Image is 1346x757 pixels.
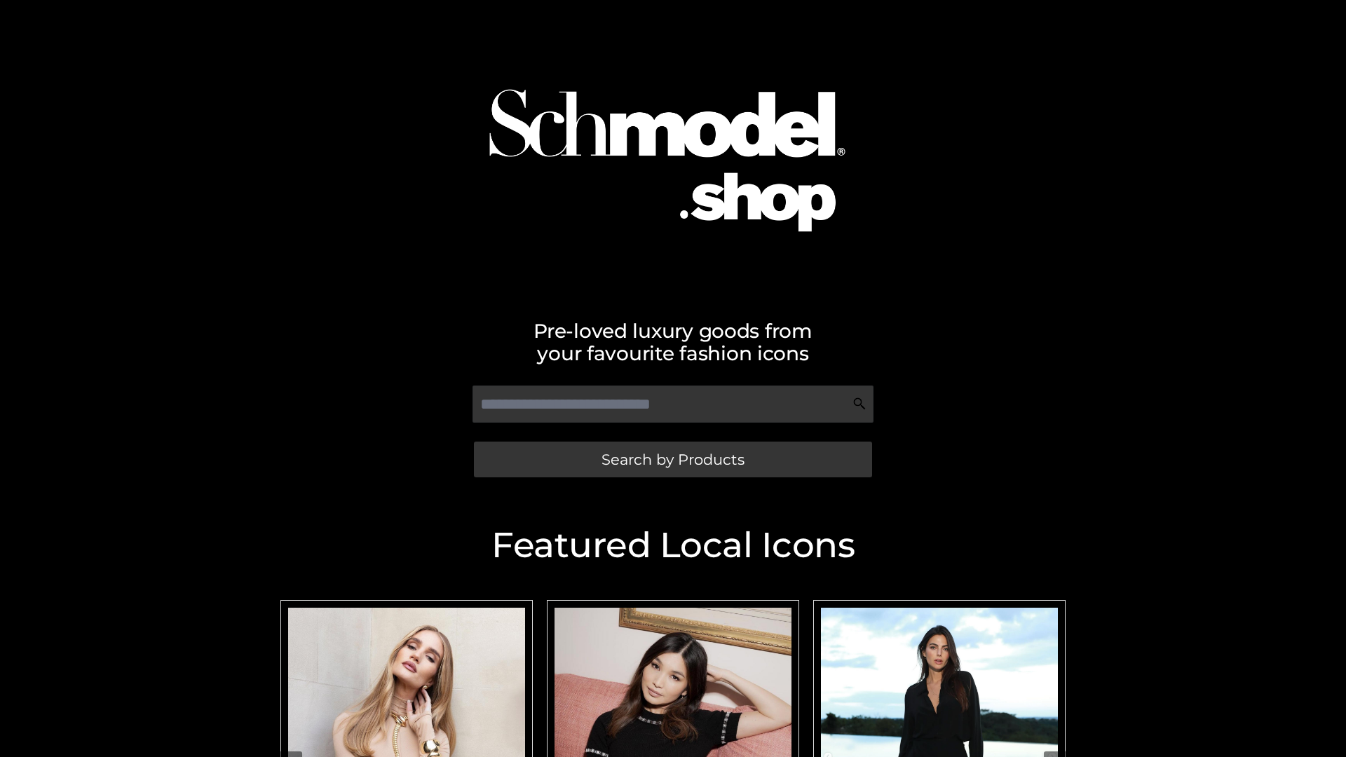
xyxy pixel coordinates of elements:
h2: Pre-loved luxury goods from your favourite fashion icons [273,320,1073,364]
span: Search by Products [601,452,745,467]
h2: Featured Local Icons​ [273,528,1073,563]
a: Search by Products [474,442,872,477]
img: Search Icon [852,397,866,411]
